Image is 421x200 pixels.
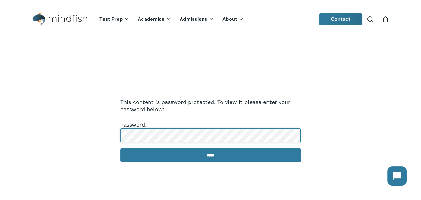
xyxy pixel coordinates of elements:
[120,121,301,138] label: Password:
[133,17,175,22] a: Academics
[95,8,247,31] nav: Main Menu
[95,17,133,22] a: Test Prep
[24,8,397,31] header: Main Menu
[382,16,389,23] a: Cart
[218,17,248,22] a: About
[120,128,301,142] input: Password:
[319,13,363,25] a: Contact
[381,160,413,192] iframe: Chatbot
[331,16,351,22] span: Contact
[180,16,207,22] span: Admissions
[138,16,165,22] span: Academics
[120,98,301,121] p: This content is password protected. To view it please enter your password below:
[99,16,123,22] span: Test Prep
[175,17,218,22] a: Admissions
[222,16,237,22] span: About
